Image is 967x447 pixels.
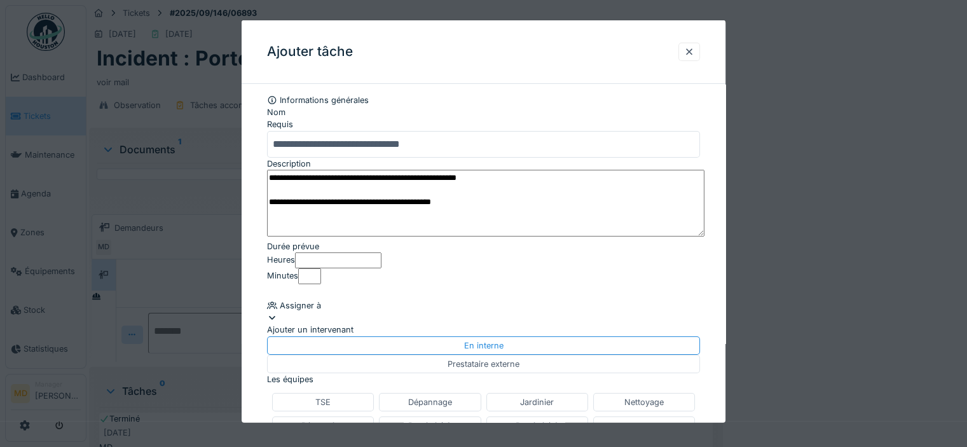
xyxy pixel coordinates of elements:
div: Informations générales [267,94,700,106]
div: Jardinier [520,396,554,408]
div: Dépannage [408,396,452,408]
div: yves [635,420,653,432]
div: En interne [464,339,504,351]
label: Nom [267,106,285,118]
div: TSE [315,396,331,408]
h3: Ajouter tâche [267,44,353,60]
label: Minutes [267,270,298,282]
div: Proximité 2 [408,420,451,432]
div: Prestataire externe [448,357,519,369]
label: Les équipes [267,373,313,385]
label: Durée prévue [267,240,319,252]
div: Nettoyage [624,396,664,408]
div: Assigner à [267,299,700,312]
div: Rénovation [301,420,345,432]
div: Proximité 3 [516,420,559,432]
label: Description [267,157,311,169]
div: Requis [267,118,700,130]
div: Ajouter un intervenant [267,312,700,336]
label: Heures [267,253,295,265]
